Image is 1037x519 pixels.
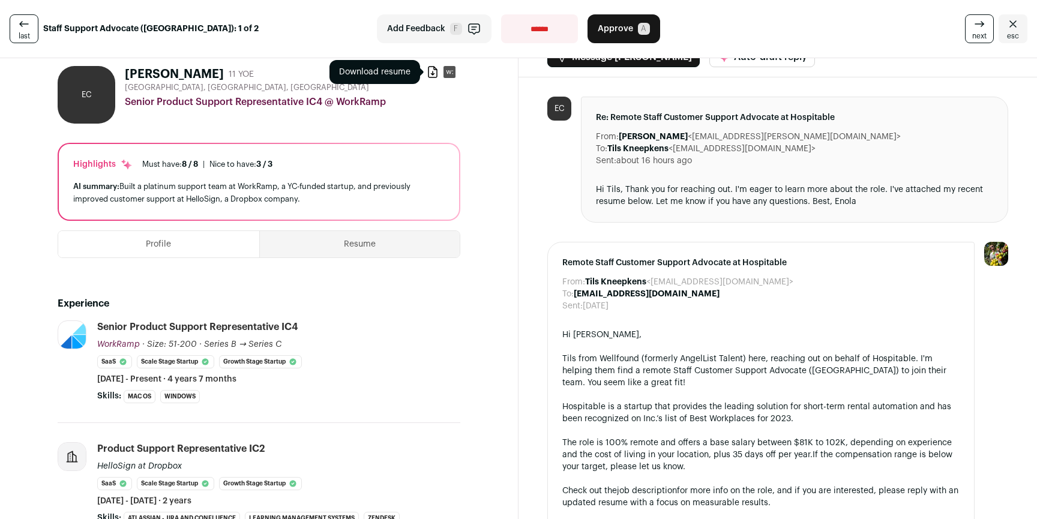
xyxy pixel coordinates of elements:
div: Senior Product Support Representative IC4 @ WorkRamp [125,95,460,109]
span: [GEOGRAPHIC_DATA], [GEOGRAPHIC_DATA], [GEOGRAPHIC_DATA] [125,83,369,92]
span: last [19,31,30,41]
span: Re: Remote Staff Customer Support Advocate at Hospitable [596,112,993,124]
span: [DATE] - [DATE] · 2 years [97,495,191,507]
span: A [638,23,650,35]
div: EC [58,66,115,124]
span: Add Feedback [387,23,445,35]
span: WorkRamp [97,340,140,349]
div: Nice to have: [209,160,272,169]
img: 6689865-medium_jpg [984,242,1008,266]
b: [PERSON_NAME] [619,133,688,141]
div: Hospitable is a startup that provides the leading solution for short-term rental automation and h... [562,401,960,425]
a: Close [999,14,1027,43]
button: Approve A [588,14,660,43]
li: Mac OS [124,390,155,403]
div: Senior Product Support Representative IC4 [97,320,298,334]
dd: <[EMAIL_ADDRESS][DOMAIN_NAME]> [585,276,793,288]
dt: From: [596,131,619,143]
span: 3 / 3 [256,160,272,168]
dt: From: [562,276,585,288]
span: · Size: 51-200 [142,340,197,349]
a: job description [617,487,677,495]
div: Check out the for more info on the role, and if you are interested, please reply with an updated ... [562,485,960,509]
dd: <[EMAIL_ADDRESS][DOMAIN_NAME]> [607,143,816,155]
div: Product Support Representative IC2 [97,442,265,455]
b: Tils Kneepkens [607,145,669,153]
img: company-logo-placeholder-414d4e2ec0e2ddebbe968bf319fdfe5acfe0c9b87f798d344e800bc9a89632a0.png [58,443,86,470]
span: Skills: [97,390,121,402]
li: SaaS [97,477,132,490]
b: [EMAIL_ADDRESS][DOMAIN_NAME] [574,290,720,298]
span: 8 / 8 [182,160,198,168]
strong: Staff Support Advocate ([GEOGRAPHIC_DATA]): 1 of 2 [43,23,259,35]
ul: | [142,160,272,169]
a: next [965,14,994,43]
span: Approve [598,23,633,35]
li: Growth Stage Startup [219,355,302,368]
li: Windows [160,390,200,403]
li: Growth Stage Startup [219,477,302,490]
div: Download resume [329,60,420,84]
div: Highlights [73,158,133,170]
button: Add Feedback F [377,14,491,43]
div: 11 YOE [229,68,254,80]
div: Hi [PERSON_NAME], [562,329,960,341]
span: AI summary: [73,182,119,190]
dd: <[EMAIL_ADDRESS][PERSON_NAME][DOMAIN_NAME]> [619,131,901,143]
span: · [199,338,202,350]
h2: Experience [58,296,460,311]
span: F [450,23,462,35]
li: Scale Stage Startup [137,355,214,368]
a: last [10,14,38,43]
dd: about 16 hours ago [616,155,692,167]
span: Remote Staff Customer Support Advocate at Hospitable [562,257,960,269]
dt: Sent: [562,300,583,312]
span: [DATE] - Present · 4 years 7 months [97,373,236,385]
li: Scale Stage Startup [137,477,214,490]
span: esc [1007,31,1019,41]
h1: [PERSON_NAME] [125,66,224,83]
dd: [DATE] [583,300,609,312]
div: Hi Tils, Thank you for reaching out. I'm eager to learn more about the role. I've attached my rec... [596,184,993,208]
div: EC [547,97,571,121]
div: Built a platinum support team at WorkRamp, a YC-funded startup, and previously improved customer ... [73,180,445,205]
div: The role is 100% remote and offers a base salary between $81K to 102K, depending on experience an... [562,437,960,473]
button: Profile [58,231,259,257]
span: Series B → Series C [204,340,281,349]
dt: To: [596,143,607,155]
img: b9868a026edfab892bd1084c4a47b62745c7e889537fa4d0ad99cae7d12a7ea1.png [58,321,86,349]
b: Tils Kneepkens [585,278,646,286]
li: SaaS [97,355,132,368]
span: next [972,31,987,41]
dt: To: [562,288,574,300]
span: HelloSign at Dropbox [97,462,182,470]
button: Resume [260,231,460,257]
div: Tils from Wellfound (formerly AngelList Talent) here, reaching out on behalf of Hospitable. I'm h... [562,353,960,389]
dt: Sent: [596,155,616,167]
div: Must have: [142,160,198,169]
